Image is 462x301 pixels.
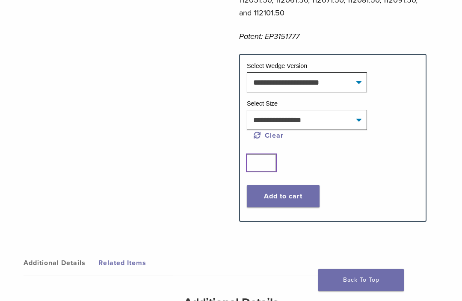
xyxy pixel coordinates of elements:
a: Related Items [98,251,173,275]
a: Back To Top [318,269,404,291]
em: Patent: EP3151777 [239,32,299,41]
button: Add to cart [247,185,320,207]
label: Select Size [247,100,278,107]
label: Select Wedge Version [247,62,307,69]
a: Additional Details [24,251,98,275]
a: Clear [254,131,284,140]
